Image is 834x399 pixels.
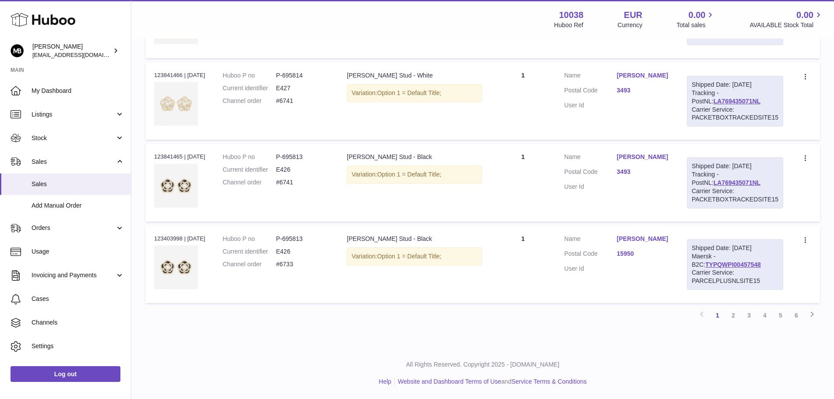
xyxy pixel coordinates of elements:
[491,63,556,140] td: 1
[223,260,276,268] dt: Channel order
[687,76,783,127] div: Tracking - PostNL:
[617,235,669,243] a: [PERSON_NAME]
[11,44,24,57] img: internalAdmin-10038@internal.huboo.com
[32,271,115,279] span: Invoicing and Payments
[692,187,778,204] div: Carrier Service: PACKETBOXTRACKEDSITE15
[564,265,617,273] dt: User Id
[276,153,329,161] dd: P-695813
[564,235,617,245] dt: Name
[223,84,276,92] dt: Current identifier
[618,21,643,29] div: Currency
[154,245,198,289] img: 100381677070992.jpg
[554,21,584,29] div: Huboo Ref
[398,378,501,385] a: Website and Dashboard Terms of Use
[692,268,778,285] div: Carrier Service: PARCELPLUSNLSITE15
[714,179,760,186] a: LA769435071NL
[377,89,441,96] span: Option 1 = Default Title;
[773,307,788,323] a: 5
[347,235,482,243] div: [PERSON_NAME] Stud - Black
[32,224,115,232] span: Orders
[347,166,482,184] div: Variation:
[11,366,120,382] a: Log out
[276,97,329,105] dd: #6741
[788,307,804,323] a: 6
[223,97,276,105] dt: Channel order
[223,153,276,161] dt: Huboo P no
[347,71,482,80] div: [PERSON_NAME] Stud - White
[32,51,129,58] span: [EMAIL_ADDRESS][DOMAIN_NAME]
[559,9,584,21] strong: 10038
[347,247,482,265] div: Variation:
[154,71,205,79] div: 123841466 | [DATE]
[32,342,124,350] span: Settings
[276,247,329,256] dd: E426
[276,84,329,92] dd: E427
[564,153,617,163] dt: Name
[564,86,617,97] dt: Postal Code
[223,71,276,80] dt: Huboo P no
[276,260,329,268] dd: #6733
[32,247,124,256] span: Usage
[491,144,556,221] td: 1
[710,307,725,323] a: 1
[32,87,124,95] span: My Dashboard
[276,71,329,80] dd: P-695814
[624,9,642,21] strong: EUR
[32,42,111,59] div: [PERSON_NAME]
[564,101,617,109] dt: User Id
[564,250,617,260] dt: Postal Code
[714,98,760,105] a: LA769435071NL
[692,162,778,170] div: Shipped Date: [DATE]
[347,84,482,102] div: Variation:
[32,180,124,188] span: Sales
[617,168,669,176] a: 3493
[32,295,124,303] span: Cases
[138,360,827,369] p: All Rights Reserved. Copyright 2025 - [DOMAIN_NAME]
[692,106,778,122] div: Carrier Service: PACKETBOXTRACKEDSITE15
[154,82,198,126] img: 100381677070946.jpg
[687,239,783,290] div: Maersk - B2C:
[687,157,783,208] div: Tracking - PostNL:
[32,110,115,119] span: Listings
[347,153,482,161] div: [PERSON_NAME] Stud - Black
[617,250,669,258] a: 15950
[741,307,757,323] a: 3
[796,9,813,21] span: 0.00
[676,9,715,29] a: 0.00 Total sales
[750,9,823,29] a: 0.00 AVAILABLE Stock Total
[676,21,715,29] span: Total sales
[564,71,617,82] dt: Name
[750,21,823,29] span: AVAILABLE Stock Total
[564,183,617,191] dt: User Id
[32,134,115,142] span: Stock
[223,166,276,174] dt: Current identifier
[154,164,198,208] img: 100381677070992.jpg
[692,244,778,252] div: Shipped Date: [DATE]
[276,235,329,243] dd: P-695813
[491,226,556,303] td: 1
[757,307,773,323] a: 4
[377,253,441,260] span: Option 1 = Default Title;
[564,168,617,178] dt: Postal Code
[689,9,706,21] span: 0.00
[395,378,587,386] li: and
[32,158,115,166] span: Sales
[617,153,669,161] a: [PERSON_NAME]
[377,171,441,178] span: Option 1 = Default Title;
[32,201,124,210] span: Add Manual Order
[617,71,669,80] a: [PERSON_NAME]
[223,235,276,243] dt: Huboo P no
[223,178,276,187] dt: Channel order
[32,318,124,327] span: Channels
[276,166,329,174] dd: E426
[379,378,391,385] a: Help
[725,307,741,323] a: 2
[511,378,587,385] a: Service Terms & Conditions
[276,178,329,187] dd: #6741
[617,86,669,95] a: 3493
[692,81,778,89] div: Shipped Date: [DATE]
[223,247,276,256] dt: Current identifier
[154,235,205,243] div: 123403998 | [DATE]
[154,153,205,161] div: 123841465 | [DATE]
[705,261,761,268] a: TYPQWPI00457548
